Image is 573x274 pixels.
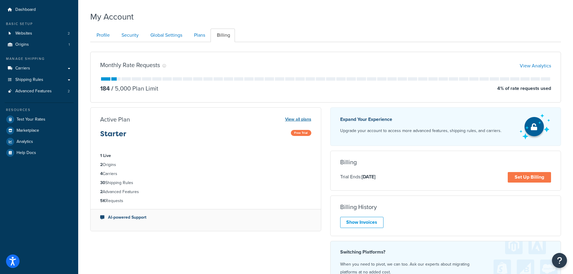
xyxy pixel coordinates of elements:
h3: Active Plan [100,116,130,123]
span: Origins [15,42,29,47]
strong: 30 [100,180,105,186]
span: 1 [69,42,70,47]
li: Advanced Features [5,86,74,97]
div: Basic Setup [5,21,74,26]
span: / [111,84,113,93]
li: Carriers [100,171,311,177]
span: Help Docs [17,150,36,155]
li: Shipping Rules [100,180,311,186]
strong: 2 [100,162,103,168]
a: Websites 2 [5,28,74,39]
span: Shipping Rules [15,77,43,82]
a: Test Your Rates [5,114,74,125]
a: Profile [90,29,115,42]
a: Billing [211,29,235,42]
p: 4 % of rate requests used [497,84,551,93]
span: Marketplace [17,128,39,133]
a: Set Up Billing [508,172,551,183]
a: Shipping Rules [5,74,74,85]
a: Marketplace [5,125,74,136]
li: Websites [5,28,74,39]
p: 5,000 Plan Limit [110,84,158,93]
a: Carriers [5,63,74,74]
h3: Starter [100,130,126,143]
p: Expand Your Experience [340,115,501,124]
h4: Switching Platforms? [340,248,551,256]
li: Origins [100,162,311,168]
strong: 2 [100,189,103,195]
span: Websites [15,31,32,36]
button: Open Resource Center [552,253,567,268]
li: Advanced Features [100,189,311,195]
a: Dashboard [5,4,74,15]
a: Origins 1 [5,39,74,50]
strong: 4 [100,171,103,177]
span: Carriers [15,66,30,71]
li: Origins [5,39,74,50]
a: Analytics [5,136,74,147]
div: Manage Shipping [5,56,74,61]
a: Security [115,29,143,42]
a: Expand Your Experience Upgrade your account to access more advanced features, shipping rules, and... [330,107,561,146]
h3: Billing History [340,204,377,210]
span: Test Your Rates [17,117,45,122]
p: Trial Ends: [340,173,375,181]
h3: Monthly Rate Requests [100,62,160,68]
p: 184 [100,84,110,93]
h3: Billing [340,159,357,165]
li: Requests [100,198,311,204]
a: View Analytics [520,62,551,69]
span: Free Trial [291,130,311,136]
a: View all plans [285,115,311,123]
span: 2 [68,31,70,36]
span: Dashboard [15,7,36,12]
span: 2 [68,89,70,94]
strong: [DATE] [362,173,375,180]
a: Plans [188,29,210,42]
strong: 5K [100,198,106,204]
div: Resources [5,107,74,112]
h1: My Account [90,11,134,23]
a: Help Docs [5,147,74,158]
strong: 1 Live [100,152,111,159]
p: Upgrade your account to access more advanced features, shipping rules, and carriers. [340,127,501,135]
li: AI-powered Support [100,214,311,221]
a: Advanced Features 2 [5,86,74,97]
span: Analytics [17,139,33,144]
a: Global Settings [144,29,187,42]
a: Show Invoices [340,217,384,228]
span: Advanced Features [15,89,52,94]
